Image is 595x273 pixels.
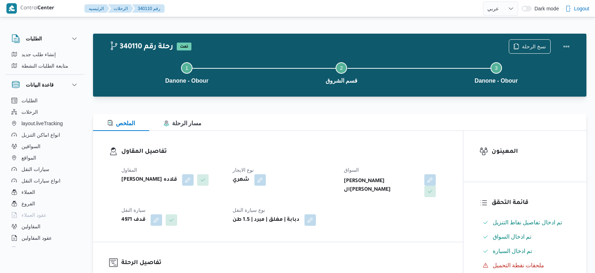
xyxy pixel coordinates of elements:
button: الرحلات [108,4,133,13]
button: متابعة الطلبات النشطة [9,60,82,72]
div: الطلبات [6,49,84,74]
span: إنشاء طلب جديد [21,50,56,59]
span: المواقع [21,153,36,162]
span: عقود العملاء [21,211,47,219]
button: انواع اماكن التنزيل [9,129,82,141]
span: Danone - Obour [165,77,209,85]
span: عقود المقاولين [21,234,52,242]
span: مسار الرحلة [164,120,201,126]
button: المقاولين [9,221,82,232]
span: انواع اماكن التنزيل [21,131,60,139]
span: layout.liveTracking [21,119,63,128]
span: Dark mode [532,6,559,11]
span: الفروع [21,199,35,208]
span: نسخ الرحلة [522,42,546,51]
iframe: chat widget [7,244,30,266]
span: تم ادخال تفاصيل نفاط التنزيل [493,218,562,227]
button: الرئيسيه [84,4,109,13]
h3: الطلبات [26,34,42,43]
b: شهري [233,176,249,184]
button: عقود المقاولين [9,232,82,244]
b: Center [38,6,54,11]
span: نوع الايجار [233,167,254,173]
h3: تفاصيل الرحلة [121,258,447,268]
button: layout.liveTracking [9,118,82,129]
span: 1 [185,65,188,71]
span: اجهزة التليفون [21,245,51,254]
button: تم ادخال السيارة [480,245,571,257]
div: قاعدة البيانات [6,95,84,250]
h2: 340110 رحلة رقم [109,43,173,52]
button: الفروع [9,198,82,209]
button: انواع سيارات النقل [9,175,82,186]
span: تم ادخال السواق [493,233,532,241]
button: سيارات النقل [9,164,82,175]
button: السواقين [9,141,82,152]
span: Logout [574,4,589,13]
span: ملحقات نقطة التحميل [493,261,545,270]
button: الطلبات [11,34,79,43]
button: إنشاء طلب جديد [9,49,82,60]
span: 3 [495,65,498,71]
span: العملاء [21,188,35,196]
span: Danone - Obour [474,77,518,85]
span: الملخص [107,120,135,126]
b: تمت [180,45,188,49]
button: الطلبات [9,95,82,106]
button: تم ادخال تفاصيل نفاط التنزيل [480,217,571,228]
button: قاعدة البيانات [11,81,79,89]
b: 4971 قدف [121,216,146,224]
span: متابعة الطلبات النشطة [21,62,68,70]
button: Actions [559,39,574,54]
button: الرحلات [9,106,82,118]
button: نسخ الرحلة [509,39,551,54]
button: تم ادخال السواق [480,231,571,243]
img: X8yXhbKr1z7QwAAAABJRU5ErkJggg== [6,3,17,14]
span: السواقين [21,142,40,151]
span: السواق [344,167,359,173]
button: 340110 رقم [132,4,165,13]
span: الطلبات [21,96,38,105]
h3: المعينون [492,147,571,157]
span: المقاولين [21,222,40,231]
span: تم ادخال السيارة [493,247,532,255]
span: سيارات النقل [21,165,49,174]
button: Danone - Obour [109,54,264,91]
b: [PERSON_NAME] ال[PERSON_NAME] [344,177,420,194]
span: نوع سيارة النقل [233,207,265,213]
span: 2 [340,65,343,71]
button: قسم الشروق [264,54,419,91]
span: تمت [177,43,191,50]
button: المواقع [9,152,82,164]
button: اجهزة التليفون [9,244,82,255]
span: انواع سيارات النقل [21,176,60,185]
button: Logout [562,1,592,16]
h3: قائمة التحقق [492,198,571,208]
b: [PERSON_NAME] قلاده [121,176,177,184]
button: ملحقات نقطة التحميل [480,260,571,271]
button: العملاء [9,186,82,198]
span: سيارة النقل [121,207,146,213]
span: قسم الشروق [326,77,357,85]
b: دبابة | مغلق | مبرد | 1.5 طن [233,216,299,224]
span: تم ادخال السيارة [493,248,532,254]
span: تم ادخال تفاصيل نفاط التنزيل [493,219,562,225]
span: تم ادخال السواق [493,234,532,240]
span: ملحقات نقطة التحميل [493,262,545,268]
h3: قاعدة البيانات [26,81,54,89]
span: الرحلات [21,108,38,116]
button: Danone - Obour [419,54,574,91]
span: المقاول [121,167,137,173]
button: عقود العملاء [9,209,82,221]
h3: تفاصيل المقاول [121,147,447,157]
